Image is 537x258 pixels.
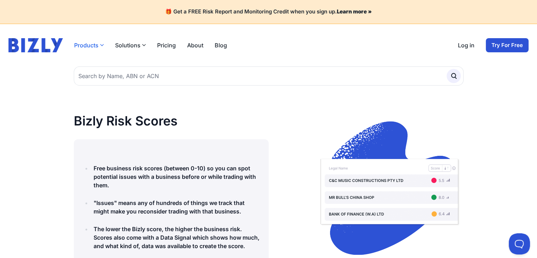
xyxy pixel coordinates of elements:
[509,233,530,254] iframe: Toggle Customer Support
[157,41,176,49] a: Pricing
[486,38,529,52] a: Try For Free
[74,114,269,128] h1: Bizly Risk Scores
[94,225,260,250] h4: The lower the Bizly score, the higher the business risk. Scores also come with a Data Signal whic...
[458,41,475,49] a: Log in
[74,41,104,49] button: Products
[94,164,260,189] h4: Free business risk scores (between 0-10) so you can spot potential issues with a business before ...
[187,41,203,49] a: About
[8,8,529,15] h4: 🎁 Get a FREE Risk Report and Monitoring Credit when you sign up.
[74,66,464,86] input: Search by Name, ABN or ACN
[115,41,146,49] button: Solutions
[94,199,260,216] h4: "Issues" means any of hundreds of things we track that might make you reconsider trading with tha...
[215,41,227,49] a: Blog
[337,8,372,15] a: Learn more »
